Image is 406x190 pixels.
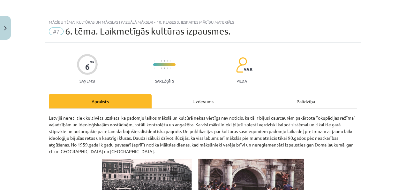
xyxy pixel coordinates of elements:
p: Sarežģīts [155,79,174,83]
img: students-c634bb4e5e11cddfef0936a35e636f08e4e9abd3cc4e673bd6f9a4125e45ecb1.svg [236,57,247,73]
p: Latvijā nereti tiek kultivēts uzskats, ka padomju laikos mākslā un kultūrā nekas vērtīgs nav noti... [49,115,357,155]
img: icon-short-line-57e1e144782c952c97e751825c79c345078a6d821885a25fce030b3d8c18986b.svg [167,67,168,69]
div: 6 [85,62,90,71]
img: icon-short-line-57e1e144782c952c97e751825c79c345078a6d821885a25fce030b3d8c18986b.svg [164,60,165,62]
p: Saņemsi [77,79,98,83]
img: icon-short-line-57e1e144782c952c97e751825c79c345078a6d821885a25fce030b3d8c18986b.svg [167,60,168,62]
img: icon-close-lesson-0947bae3869378f0d4975bcd49f059093ad1ed9edebbc8119c70593378902aed.svg [4,26,7,30]
img: icon-short-line-57e1e144782c952c97e751825c79c345078a6d821885a25fce030b3d8c18986b.svg [161,60,162,62]
p: pilda [237,79,247,83]
div: Palīdzība [254,94,357,108]
img: icon-short-line-57e1e144782c952c97e751825c79c345078a6d821885a25fce030b3d8c18986b.svg [164,67,165,69]
span: #7 [49,28,64,35]
div: Mācību tēma: Kultūras un mākslas i (vizuālā māksla) - 10. klases 3. ieskaites mācību materiāls [49,20,357,24]
span: 6. tēma. Laikmetīgās kultūras izpausmes. [65,26,230,36]
div: Uzdevums [152,94,254,108]
img: icon-short-line-57e1e144782c952c97e751825c79c345078a6d821885a25fce030b3d8c18986b.svg [161,67,162,69]
div: Apraksts [49,94,152,108]
span: XP [90,60,94,64]
span: 558 [244,67,252,72]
